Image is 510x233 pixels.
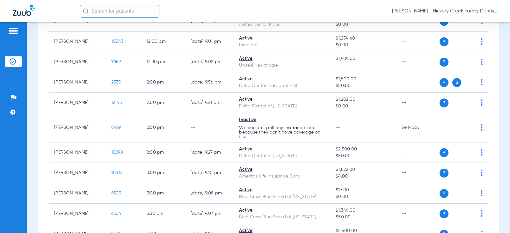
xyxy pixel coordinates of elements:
[481,99,483,106] img: group-dot-blue.svg
[142,204,186,224] td: 3:30 PM
[440,37,448,46] span: P
[336,125,340,130] span: --
[336,62,391,69] span: --
[239,207,325,214] div: Active
[336,166,391,173] span: $1,822.00
[111,60,121,64] span: 11169
[239,146,325,153] div: Active
[49,142,106,163] td: [PERSON_NAME]
[481,59,483,65] img: group-dot-blue.svg
[336,76,391,83] span: $1,500.00
[396,183,439,204] td: --
[481,170,483,176] img: group-dot-blue.svg
[239,21,325,28] div: Aetna Dental Plans
[111,39,123,44] span: 10543
[239,166,325,173] div: Active
[239,117,325,123] div: Inactive
[49,72,106,93] td: [PERSON_NAME]
[239,62,325,69] div: United Healthcare
[396,142,439,163] td: --
[396,204,439,224] td: --
[396,93,439,113] td: --
[186,52,234,72] td: [DATE] 9:02 PM
[396,163,439,183] td: --
[336,35,391,42] span: $1,254.40
[186,32,234,52] td: [DATE] 9:01 PM
[49,204,106,224] td: [PERSON_NAME]
[239,42,325,48] div: Principal
[481,210,483,217] img: group-dot-blue.svg
[239,126,325,139] p: We couldn’t pull any insurance info because they don’t have coverage on file.
[336,103,391,110] span: $0.00
[336,42,391,48] span: $0.00
[13,5,35,16] img: Zuub Logo
[49,32,106,52] td: [PERSON_NAME]
[49,113,106,142] td: [PERSON_NAME]
[111,211,121,216] span: 6304
[336,193,391,200] span: $0.00
[396,113,439,142] td: Self-pay
[336,173,391,180] span: $4.00
[186,142,234,163] td: [DATE] 9:27 PM
[336,207,391,214] span: $1,344.00
[239,55,325,62] div: Active
[239,173,325,180] div: Ameritas Life Insurance Corp.
[111,171,122,175] span: 10513
[186,72,234,93] td: [DATE] 9:56 PM
[336,153,391,159] span: $50.00
[336,187,391,193] span: $13.00
[336,146,391,153] span: $2,500.00
[452,78,461,87] span: S
[111,150,123,155] span: 10298
[336,83,391,89] span: $50.00
[142,72,186,93] td: 2:00 PM
[142,93,186,113] td: 2:00 PM
[111,100,122,105] span: 12143
[481,190,483,196] img: group-dot-blue.svg
[49,163,106,183] td: [PERSON_NAME]
[239,193,325,200] div: Blue Cross Blue Shield of [US_STATE]
[239,214,325,221] div: Blue Cross Blue Shield of [US_STATE]
[186,93,234,113] td: [DATE] 9:21 PM
[142,32,186,52] td: 12:00 PM
[396,32,439,52] td: --
[142,163,186,183] td: 3:00 PM
[440,209,448,218] span: P
[186,183,234,204] td: [DATE] 9:08 PM
[336,21,391,28] span: $0.00
[142,52,186,72] td: 12:30 PM
[8,27,18,35] img: hamburger-icon
[83,8,89,14] img: Search Icon
[392,8,497,14] span: [PERSON_NAME] - Hickory Creek Family Dentistry
[336,96,391,103] span: $1,202.00
[481,38,483,45] img: group-dot-blue.svg
[396,52,439,72] td: --
[49,52,106,72] td: [PERSON_NAME]
[336,55,391,62] span: $1,909.00
[440,98,448,107] span: P
[440,148,448,157] span: P
[186,163,234,183] td: [DATE] 9:10 PM
[186,113,234,142] td: --
[80,5,159,18] input: Search for patients
[239,96,325,103] div: Active
[142,113,186,142] td: 2:00 PM
[239,103,325,110] div: Delta Dental of [US_STATE]
[336,214,391,221] span: $50.00
[49,93,106,113] td: [PERSON_NAME]
[239,153,325,159] div: Delta Dental of [US_STATE]
[440,58,448,67] span: P
[239,187,325,193] div: Active
[111,191,121,195] span: 6303
[239,35,325,42] div: Active
[396,72,439,93] td: --
[239,76,325,83] div: Active
[440,78,448,87] span: P
[186,204,234,224] td: [DATE] 9:07 PM
[481,124,483,131] img: group-dot-blue.svg
[142,142,186,163] td: 2:00 PM
[440,169,448,178] span: P
[111,80,121,84] span: 2535
[49,183,106,204] td: [PERSON_NAME]
[481,79,483,85] img: group-dot-blue.svg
